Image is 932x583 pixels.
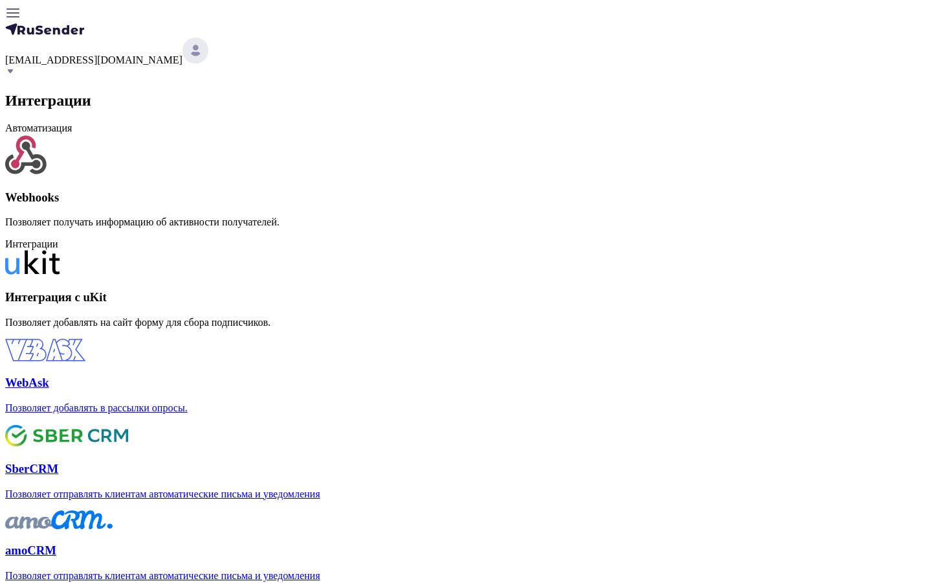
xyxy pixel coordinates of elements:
[5,570,927,582] p: Позволяет отправлять клиентам автоматические письма и уведомления
[5,250,927,328] a: Интеграция с uKitПозволяет добавлять на сайт форму для сбора подписчиков.
[5,122,927,134] div: Автоматизация
[5,190,927,205] h3: Webhooks
[5,488,927,500] p: Позволяет отправлять клиентам автоматические письма и уведомления
[5,238,927,250] div: Интеграции
[5,54,183,65] span: [EMAIL_ADDRESS][DOMAIN_NAME]
[5,376,927,390] h3: WebAsk
[5,543,927,558] h3: amoCRM
[5,510,927,582] a: amoCRMПозволяет отправлять клиентам автоматические письма и уведомления
[5,317,927,328] p: Позволяет добавлять на сайт форму для сбора подписчиков.
[5,462,927,476] h3: SberCRM
[5,216,927,228] p: Позволяет получать информацию об активности получателей.
[5,339,927,414] a: WebAskПозволяет добавлять в рассылки опросы.
[5,424,927,499] a: SberCRMПозволяет отправлять клиентам автоматические письма и уведомления
[5,92,927,109] h2: Интеграции
[5,402,927,414] p: Позволяет добавлять в рассылки опросы.
[5,134,927,228] a: WebhooksПозволяет получать информацию об активности получателей.
[5,290,927,304] h3: Интеграция с uKit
